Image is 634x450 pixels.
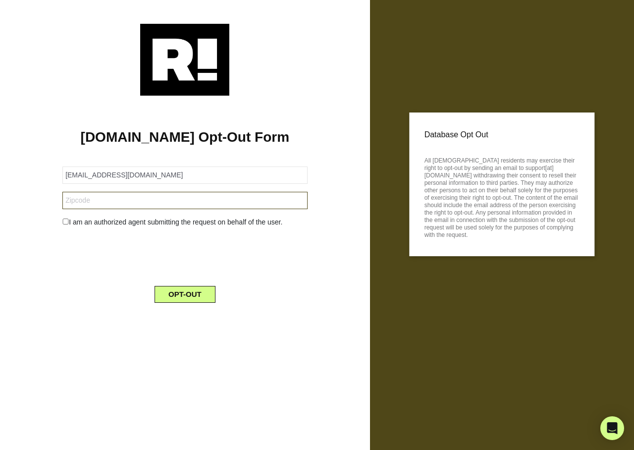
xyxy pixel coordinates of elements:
[155,286,215,303] button: OPT-OUT
[62,167,307,184] input: Email Address
[15,129,355,146] h1: [DOMAIN_NAME] Opt-Out Form
[424,127,580,142] p: Database Opt Out
[109,235,260,274] iframe: reCAPTCHA
[600,416,624,440] div: Open Intercom Messenger
[62,192,307,209] input: Zipcode
[140,24,229,96] img: Retention.com
[424,154,580,239] p: All [DEMOGRAPHIC_DATA] residents may exercise their right to opt-out by sending an email to suppo...
[55,217,315,227] div: I am an authorized agent submitting the request on behalf of the user.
